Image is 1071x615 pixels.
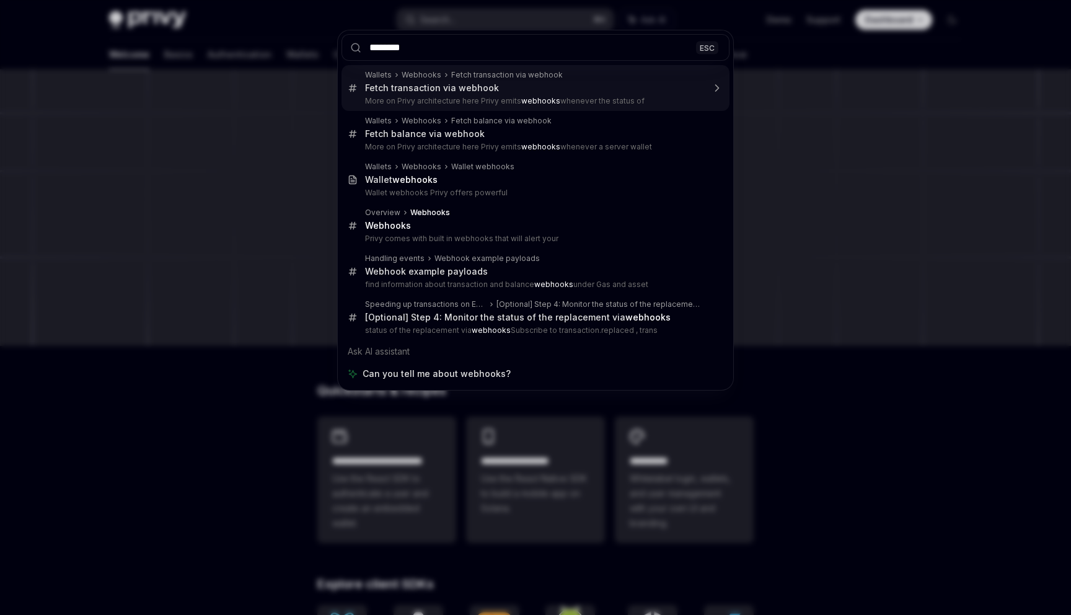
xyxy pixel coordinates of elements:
[451,162,514,172] div: Wallet webhooks
[451,70,563,80] div: Fetch transaction via webhook
[402,70,441,80] div: Webhooks
[365,188,703,198] p: Wallet webhooks Privy offers powerful
[451,116,552,126] div: Fetch balance via webhook
[365,96,703,106] p: More on Privy architecture here Privy emits whenever the status of
[363,368,511,380] span: Can you tell me about webhooks?
[365,299,487,309] div: Speeding up transactions on EVM chains
[496,299,703,309] div: [Optional] Step 4: Monitor the status of the replacement via
[402,116,441,126] div: Webhooks
[472,325,511,335] b: webhooks
[392,174,438,185] b: webhooks
[365,142,703,152] p: More on Privy architecture here Privy emits whenever a server wallet
[365,280,703,290] p: find information about transaction and balance under Gas and asset
[365,70,392,80] div: Wallets
[521,96,560,105] b: webhooks
[365,82,499,94] div: Fetch transaction via webhook
[534,280,573,289] b: webhooks
[365,174,438,185] div: Wallet
[365,220,411,231] b: Webhooks
[625,312,671,322] b: webhooks
[365,128,485,139] div: Fetch balance via webhook
[402,162,441,172] div: Webhooks
[365,312,671,323] div: [Optional] Step 4: Monitor the status of the replacement via
[365,208,400,218] div: Overview
[342,340,729,363] div: Ask AI assistant
[365,266,488,277] div: Webhook example payloads
[410,208,450,217] b: Webhooks
[365,116,392,126] div: Wallets
[365,325,703,335] p: status of the replacement via Subscribe to transaction.replaced , trans
[696,41,718,54] div: ESC
[434,254,540,263] div: Webhook example payloads
[365,162,392,172] div: Wallets
[521,142,560,151] b: webhooks
[365,234,703,244] p: Privy comes with built in webhooks that will alert your
[365,254,425,263] div: Handling events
